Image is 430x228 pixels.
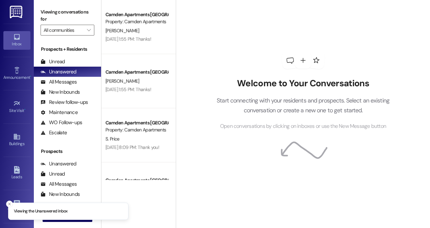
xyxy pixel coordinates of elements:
[24,107,25,112] span: •
[105,86,151,92] div: [DATE] 1:55 PM: Thanks!
[41,170,65,178] div: Unread
[41,58,65,65] div: Unread
[41,7,94,25] label: Viewing conversations for
[3,164,30,182] a: Leads
[41,78,77,86] div: All Messages
[105,127,168,134] div: Property: Camden Apartments
[105,27,139,33] span: [PERSON_NAME]
[207,96,400,115] p: Start connecting with your residents and prospects. Select an existing conversation or create a n...
[41,89,80,96] div: New Inbounds
[105,69,168,76] div: Camden Apartments [GEOGRAPHIC_DATA]
[10,6,24,18] img: ResiDesk Logo
[41,109,78,116] div: Maintenance
[41,68,76,75] div: Unanswered
[30,74,31,79] span: •
[6,201,13,207] button: Close toast
[105,18,168,25] div: Property: Camden Apartments
[207,78,400,89] h2: Welcome to Your Conversations
[41,129,67,136] div: Escalate
[41,119,82,126] div: WO Follow-ups
[87,27,91,33] i: 
[3,31,30,49] a: Inbox
[105,36,151,42] div: [DATE] 1:55 PM: Thanks!
[105,136,119,142] span: S. Price
[44,25,83,36] input: All communities
[105,78,139,84] span: [PERSON_NAME]
[41,191,80,198] div: New Inbounds
[41,160,76,167] div: Unanswered
[105,144,159,150] div: [DATE] 8:09 PM: Thank you!
[105,119,168,127] div: Camden Apartments [GEOGRAPHIC_DATA]
[3,198,30,216] a: Templates •
[3,98,30,116] a: Site Visit •
[220,122,386,131] span: Open conversations by clicking on inboxes or use the New Message button
[3,131,30,149] a: Buildings
[41,99,88,106] div: Review follow-ups
[105,11,168,18] div: Camden Apartments [GEOGRAPHIC_DATA]
[41,181,77,188] div: All Messages
[34,46,101,53] div: Prospects + Residents
[14,208,68,214] p: Viewing the Unanswered inbox
[34,148,101,155] div: Prospects
[105,177,168,184] div: Camden Apartments [GEOGRAPHIC_DATA]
